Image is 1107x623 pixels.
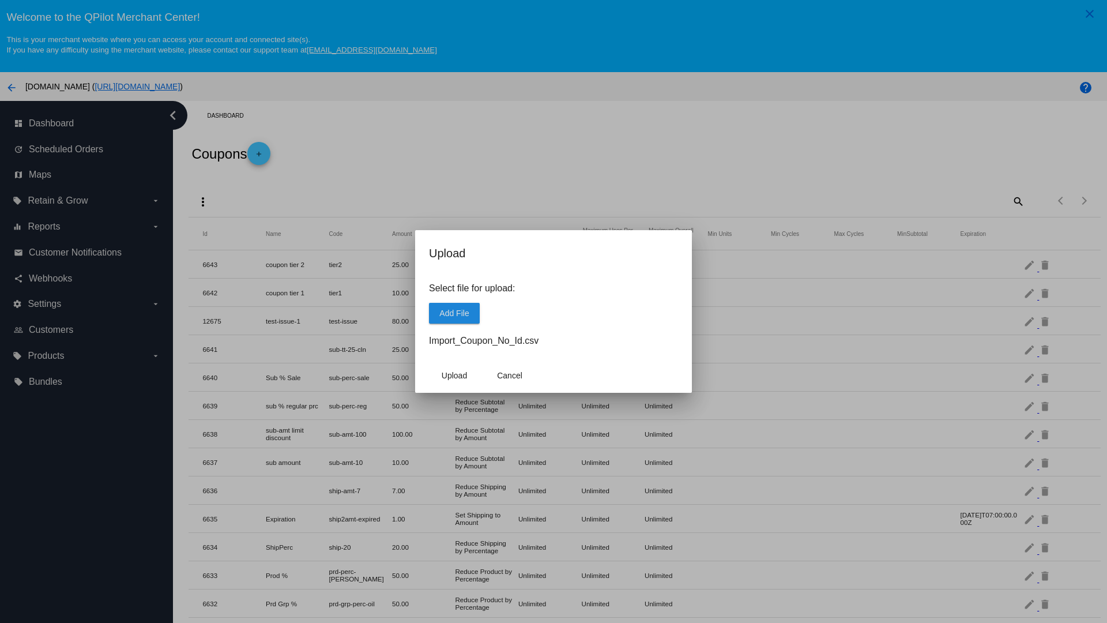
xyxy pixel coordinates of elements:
span: Add File [439,309,469,318]
button: Add File [429,303,480,324]
button: Close dialog [484,365,535,386]
p: Select file for upload: [429,283,678,294]
span: Upload [442,371,467,380]
h2: Upload [429,244,678,262]
span: Cancel [497,371,522,380]
h4: Import_Coupon_No_Id.csv [429,336,678,346]
button: Upload [429,365,480,386]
